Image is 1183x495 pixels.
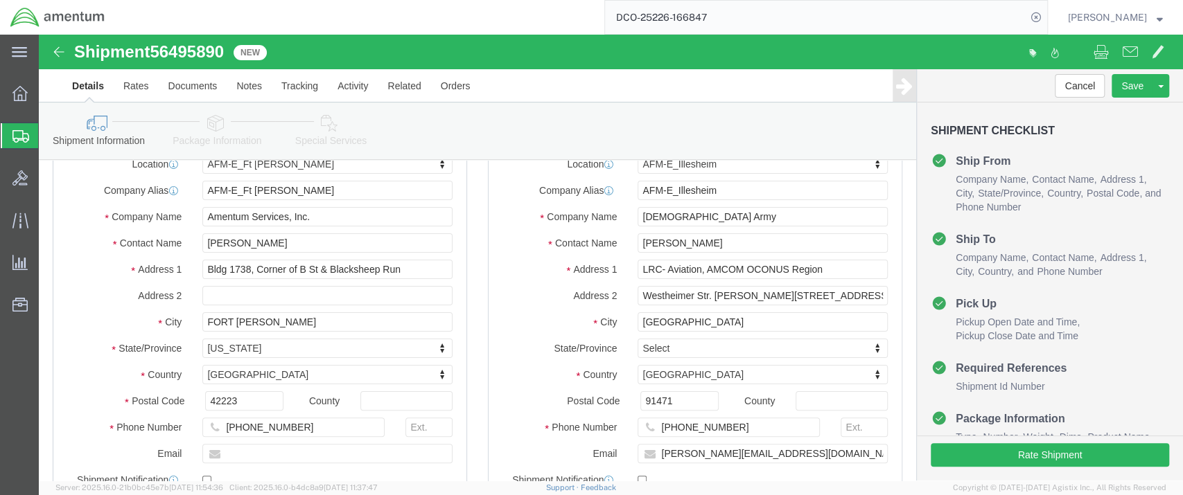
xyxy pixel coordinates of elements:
a: Feedback [581,483,616,492]
iframe: FS Legacy Container [39,35,1183,480]
span: Client: 2025.16.0-b4dc8a9 [229,483,378,492]
input: Search for shipment number, reference number [605,1,1026,34]
span: [DATE] 11:54:36 [169,483,223,492]
a: Support [546,483,581,492]
img: logo [10,7,105,28]
span: Copyright © [DATE]-[DATE] Agistix Inc., All Rights Reserved [953,482,1166,494]
span: Server: 2025.16.0-21b0bc45e7b [55,483,223,492]
span: Sammuel Ball [1068,10,1147,25]
button: [PERSON_NAME] [1067,9,1164,26]
span: [DATE] 11:37:47 [324,483,378,492]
